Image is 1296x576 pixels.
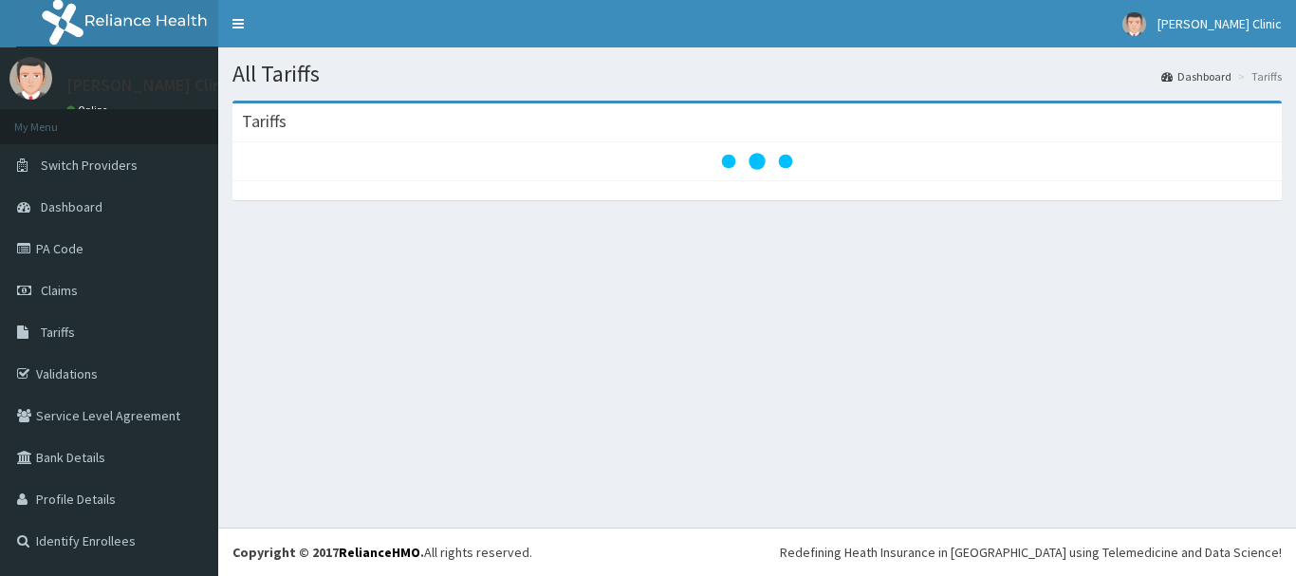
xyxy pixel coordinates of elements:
[1161,68,1231,84] a: Dashboard
[1157,15,1282,32] span: [PERSON_NAME] Clinic
[232,62,1282,86] h1: All Tariffs
[780,543,1282,562] div: Redefining Heath Insurance in [GEOGRAPHIC_DATA] using Telemedicine and Data Science!
[242,113,287,130] h3: Tariffs
[41,324,75,341] span: Tariffs
[41,282,78,299] span: Claims
[66,77,234,94] p: [PERSON_NAME] Clinic
[66,103,112,117] a: Online
[1233,68,1282,84] li: Tariffs
[1122,12,1146,36] img: User Image
[719,123,795,199] svg: audio-loading
[218,528,1296,576] footer: All rights reserved.
[232,544,424,561] strong: Copyright © 2017 .
[9,57,52,100] img: User Image
[41,198,102,215] span: Dashboard
[339,544,420,561] a: RelianceHMO
[41,157,138,174] span: Switch Providers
